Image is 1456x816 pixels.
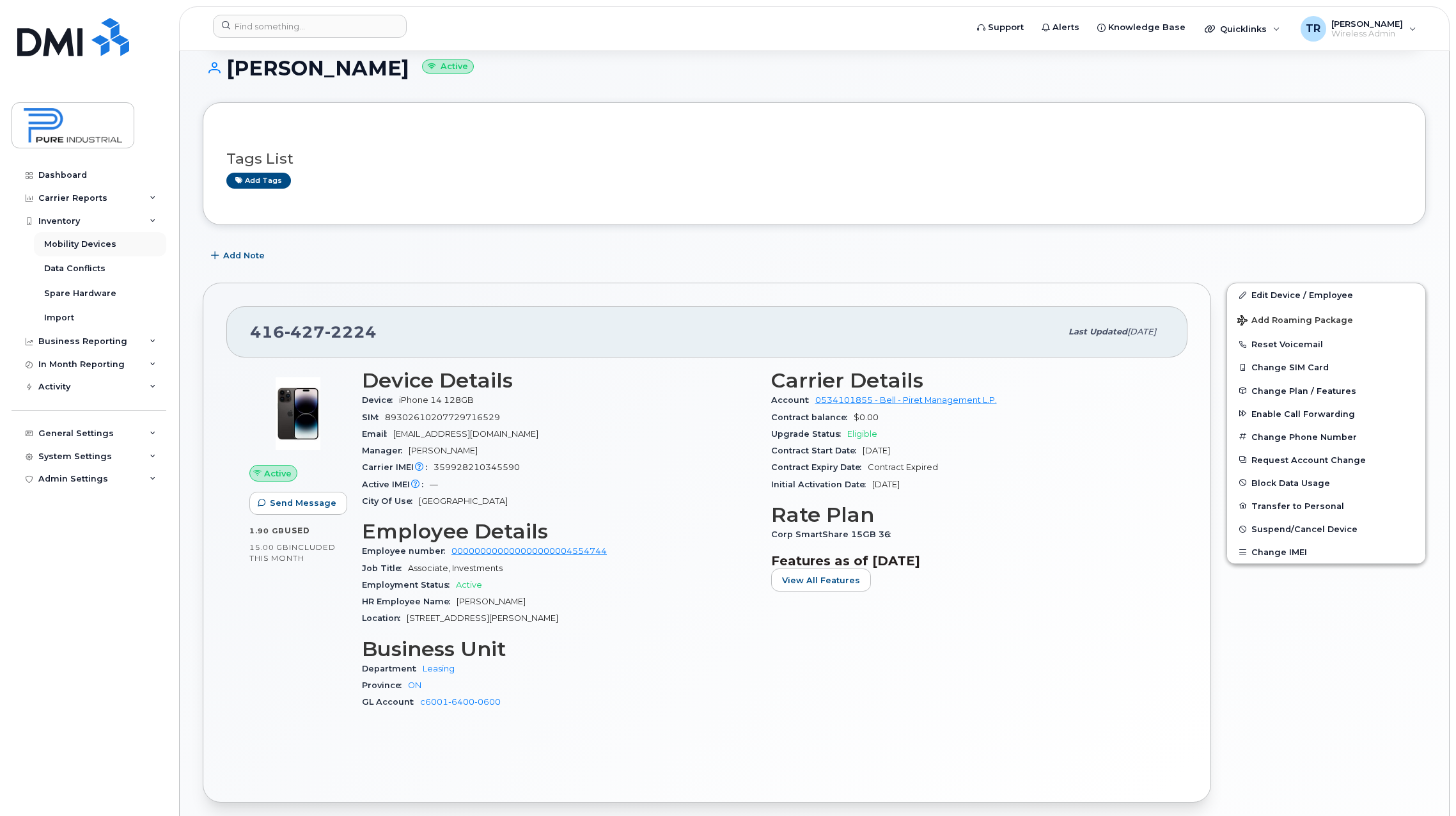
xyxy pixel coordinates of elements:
span: Add Roaming Package [1237,315,1353,327]
button: Send Message [249,492,347,515]
a: ON [408,680,421,690]
button: Suspend/Cancel Device [1227,517,1425,540]
span: City Of Use [362,496,419,506]
button: Change Phone Number [1227,425,1425,448]
button: Change Plan / Features [1227,379,1425,402]
span: Active [456,580,482,590]
span: 15.00 GB [249,543,289,552]
span: Knowledge Base [1108,21,1186,34]
a: Knowledge Base [1088,15,1194,40]
span: TR [1306,21,1320,36]
div: Tashiur Rahman [1292,16,1425,42]
img: image20231002-3703462-njx0qo.jpeg [260,375,336,452]
button: Enable Call Forwarding [1227,402,1425,425]
span: Upgrade Status [771,429,847,439]
span: — [430,480,438,489]
span: Eligible [847,429,877,439]
span: Email [362,429,393,439]
span: Job Title [362,563,408,573]
span: View All Features [782,574,860,586]
span: Location [362,613,407,623]
span: 1.90 GB [249,526,285,535]
span: Quicklinks [1220,24,1267,34]
span: Active [264,467,292,480]
input: Find something... [213,15,407,38]
span: Carrier IMEI [362,462,434,472]
span: 2224 [325,322,377,341]
span: used [285,526,310,535]
span: included this month [249,542,336,563]
a: Edit Device / Employee [1227,283,1425,306]
span: [EMAIL_ADDRESS][DOMAIN_NAME] [393,429,538,439]
h3: Device Details [362,369,756,392]
small: Active [422,59,474,74]
button: View All Features [771,569,871,592]
a: 0534101855 - Bell - Piret Management L.P. [815,395,997,405]
span: [PERSON_NAME] [1331,19,1403,29]
span: Device [362,395,399,405]
span: Send Message [270,497,336,509]
span: Manager [362,446,409,455]
span: Add Note [223,249,265,262]
span: 416 [250,322,377,341]
span: GL Account [362,697,420,707]
span: [DATE] [872,480,900,489]
h3: Features as of [DATE] [771,553,1165,569]
button: Transfer to Personal [1227,494,1425,517]
span: [DATE] [863,446,890,455]
span: Employment Status [362,580,456,590]
span: Suspend/Cancel Device [1251,524,1358,534]
span: Last updated [1069,327,1127,336]
span: Alerts [1053,21,1079,34]
button: Change IMEI [1227,540,1425,563]
a: Leasing [423,664,455,673]
button: Change SIM Card [1227,356,1425,379]
span: 89302610207729716529 [385,412,500,422]
a: Alerts [1033,15,1088,40]
span: Wireless Admin [1331,29,1403,39]
a: Add tags [226,173,291,189]
h3: Rate Plan [771,503,1165,526]
button: Add Roaming Package [1227,306,1425,333]
span: Contract Expired [868,462,938,472]
span: Employee number [362,546,451,556]
span: Enable Call Forwarding [1251,409,1355,418]
span: Contract Expiry Date [771,462,868,472]
span: Contract Start Date [771,446,863,455]
span: $0.00 [854,412,879,422]
h3: Employee Details [362,520,756,543]
h3: Tags List [226,151,1402,167]
span: Province [362,680,408,690]
span: [DATE] [1127,327,1156,336]
span: Contract balance [771,412,854,422]
a: 000000000000000000004554744 [451,546,607,556]
span: Associate, Investments [408,563,503,573]
span: [PERSON_NAME] [409,446,478,455]
span: HR Employee Name [362,597,457,606]
span: Support [988,21,1024,34]
span: Corp SmartShare 15GB 36 [771,530,897,539]
span: 359928210345590 [434,462,520,472]
span: iPhone 14 128GB [399,395,474,405]
span: [PERSON_NAME] [457,597,526,606]
h3: Business Unit [362,638,756,661]
span: Initial Activation Date [771,480,872,489]
a: c6001-6400-0600 [420,697,501,707]
h1: [PERSON_NAME] [203,57,1426,79]
span: SIM [362,412,385,422]
span: 427 [285,322,325,341]
button: Request Account Change [1227,448,1425,471]
button: Reset Voicemail [1227,333,1425,356]
button: Add Note [203,244,276,267]
span: [GEOGRAPHIC_DATA] [419,496,508,506]
span: Change Plan / Features [1251,386,1356,395]
span: Department [362,664,423,673]
a: Support [968,15,1033,40]
button: Block Data Usage [1227,471,1425,494]
h3: Carrier Details [771,369,1165,392]
span: Account [771,395,815,405]
span: [STREET_ADDRESS][PERSON_NAME] [407,613,558,623]
div: Quicklinks [1196,16,1289,42]
span: Active IMEI [362,480,430,489]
